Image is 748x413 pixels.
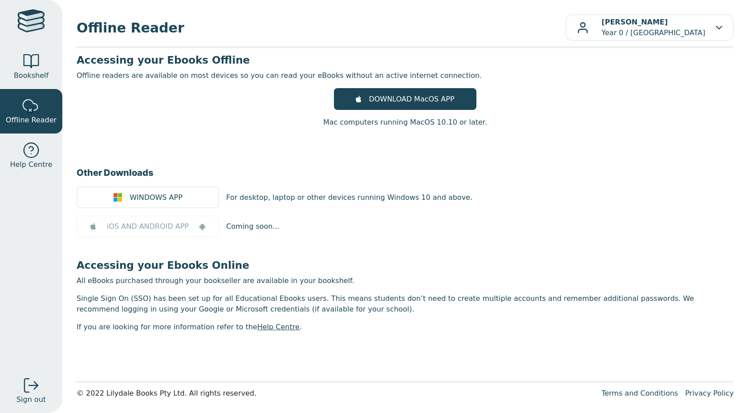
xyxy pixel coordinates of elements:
[77,53,734,67] h3: Accessing your Ebooks Offline
[226,192,472,203] p: For desktop, laptop or other devices running Windows 10 and above.
[334,88,476,110] a: DOWNLOAD MacOS APP
[77,70,734,81] p: Offline readers are available on most devices so you can read your eBooks without an active inter...
[130,192,183,203] span: WINDOWS APP
[602,17,705,38] p: Year 0 / [GEOGRAPHIC_DATA]
[77,388,594,399] div: © 2022 Lilydale Books Pty Ltd. All rights reserved.
[14,70,49,81] span: Bookshelf
[369,94,454,105] span: DOWNLOAD MacOS APP
[107,221,189,232] span: iOS AND ANDROID APP
[10,159,52,170] span: Help Centre
[6,115,57,126] span: Offline Reader
[257,323,300,331] a: Help Centre
[77,322,734,332] p: If you are looking for more information refer to the .
[602,389,678,397] a: Terms and Conditions
[77,275,734,286] p: All eBooks purchased through your bookseller are available in your bookshelf.
[77,293,734,315] p: Single Sign On (SSO) has been set up for all Educational Ebooks users. This means students don’t ...
[77,166,734,179] h3: Other Downloads
[565,14,734,41] button: [PERSON_NAME]Year 0 / [GEOGRAPHIC_DATA]
[323,117,487,128] p: Mac computers running MacOS 10.10 or later.
[16,394,46,405] span: Sign out
[77,186,219,208] a: WINDOWS APP
[226,221,280,232] p: Coming soon...
[685,389,734,397] a: Privacy Policy
[77,259,734,272] h3: Accessing your Ebooks Online
[602,18,668,26] b: [PERSON_NAME]
[77,18,565,38] span: Offline Reader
